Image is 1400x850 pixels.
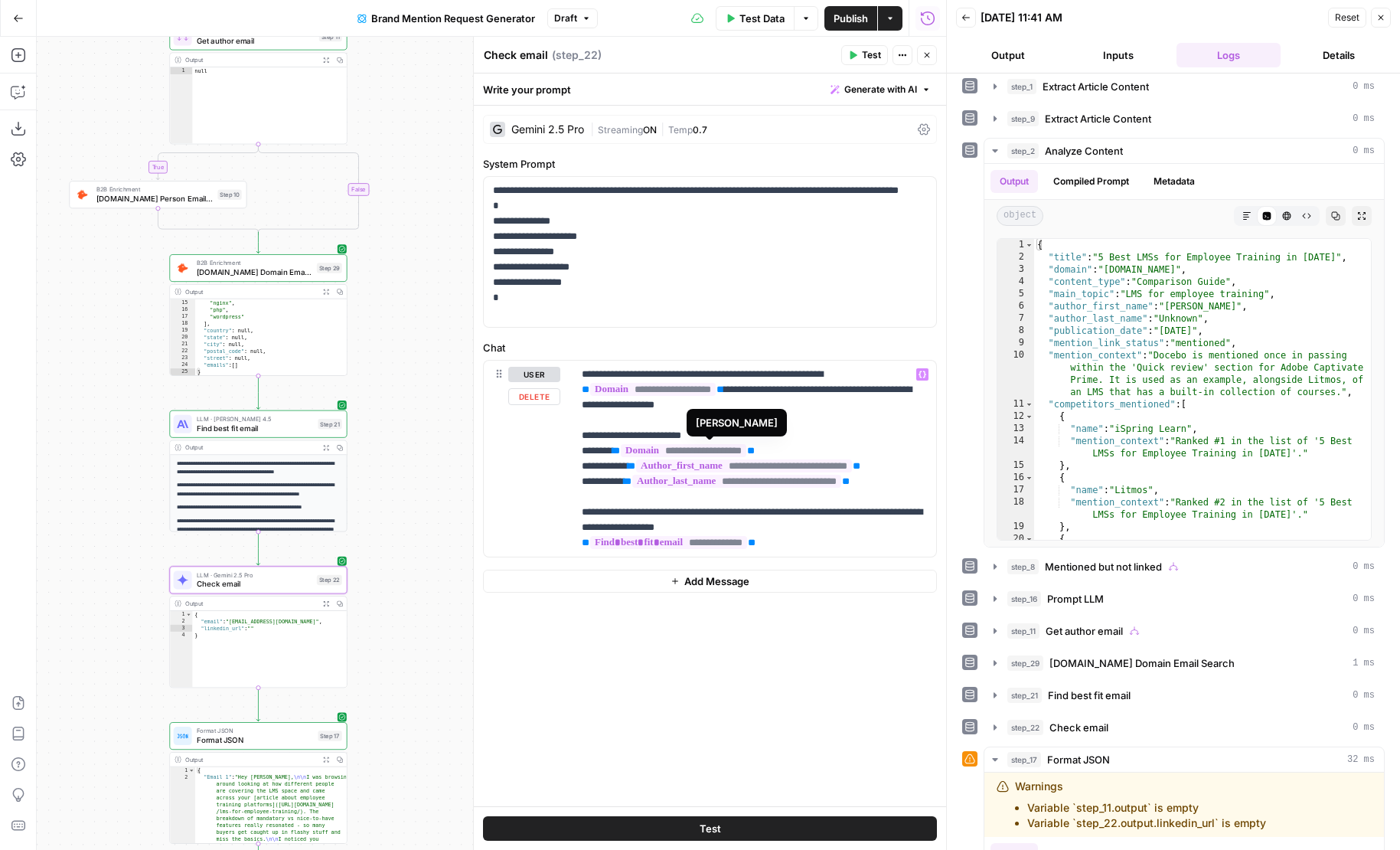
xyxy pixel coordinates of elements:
span: 0 ms [1353,112,1375,126]
span: step_2 [1007,143,1039,159]
div: Output [185,599,316,608]
span: | [590,121,598,136]
span: B2B Enrichment [197,258,312,267]
div: 22 [170,348,195,355]
span: 0 ms [1353,688,1375,702]
button: Output [990,170,1038,193]
li: Variable `step_11.output` is empty [1027,800,1266,816]
span: Streaming [598,124,643,136]
div: Step 21 [318,419,341,429]
div: 2 [170,618,192,625]
div: Step 22 [317,575,342,585]
button: Logs [1176,43,1281,67]
button: 0 ms [984,587,1384,611]
button: Add Message [483,570,937,593]
span: Format JSON [1047,752,1110,767]
span: B2B Enrichment [96,185,214,194]
span: 0.7 [693,124,707,136]
span: Toggle code folding, rows 11 through 40 [1025,398,1033,410]
div: Output [185,287,316,296]
div: 23 [170,355,195,361]
div: 12 [997,410,1034,423]
span: LLM · [PERSON_NAME] 4.5 [197,414,314,423]
div: Write your prompt [474,74,946,105]
span: Check email [197,578,312,590]
button: 0 ms [984,74,1384,99]
div: 16 [170,306,195,313]
span: step_21 [1007,688,1042,703]
div: 16 [997,472,1034,484]
div: Warnings [1015,779,1266,831]
span: Publish [834,11,868,26]
div: 1 [997,239,1034,251]
div: 6 [997,300,1034,312]
button: Output [956,43,1060,67]
div: 3 [997,263,1034,276]
div: 0 ms [984,164,1384,547]
li: Variable `step_22.output.linkedin_url` is empty [1027,816,1266,831]
div: 17 [170,313,195,320]
span: Draft [554,11,577,25]
span: 1 ms [1353,656,1375,670]
span: Generate with AI [844,83,917,96]
img: 8sr9m752o402vsyv5xlmk1fykvzq [177,263,188,274]
button: Generate with AI [824,80,937,100]
div: 20 [170,334,195,341]
div: 1 [170,767,195,774]
span: step_11 [1007,623,1039,639]
span: step_8 [1007,559,1039,574]
label: Chat [483,340,937,355]
label: System Prompt [483,156,937,172]
span: [DOMAIN_NAME] Domain Email Search [1049,655,1235,671]
span: ( step_22 ) [552,47,602,63]
div: Output [185,55,316,64]
div: 9 [997,337,1034,349]
button: Brand Mention Request Generator [348,6,544,31]
button: user [508,367,560,382]
div: Get author emailStep 11Outputnull [169,23,347,145]
div: 1 [170,611,192,618]
div: 8 [997,325,1034,337]
div: userDelete [484,361,560,557]
button: Metadata [1144,170,1204,193]
div: 7 [997,312,1034,325]
div: Step 29 [317,263,342,273]
span: step_29 [1007,655,1043,671]
span: Prompt LLM [1047,591,1104,606]
div: B2B Enrichment[DOMAIN_NAME] Person Email SearchStep 10 [69,181,246,208]
button: 0 ms [984,106,1384,131]
g: Edge from step_11 to step_10 [156,144,258,179]
span: Find best fit email [1048,688,1131,703]
span: Reset [1335,11,1359,25]
button: 32 ms [984,747,1384,772]
div: Step 17 [318,731,341,740]
g: Edge from step_22 to step_17 [256,688,259,721]
span: | [657,121,668,136]
span: LLM · Gemini 2.5 Pro [197,570,312,580]
div: 15 [170,299,195,306]
button: Reset [1328,8,1366,28]
div: 17 [997,484,1034,496]
div: Step 10 [217,189,241,199]
div: 14 [997,435,1034,459]
div: Step 11 [319,31,342,41]
span: Toggle code folding, rows 1 through 13 [188,767,194,774]
span: Get author email [197,34,315,46]
span: Check email [1049,720,1108,735]
span: Format JSON [197,726,314,735]
div: 3 [170,625,192,632]
span: Extract Article Content [1045,111,1151,126]
button: Details [1287,43,1391,67]
div: 24 [170,361,195,368]
div: B2B Enrichment[DOMAIN_NAME] Domain Email SearchStep 29Output "nginx", "php", "wordpress" ], "coun... [169,254,347,376]
div: 20 [997,533,1034,545]
span: Mentioned but not linked [1045,559,1162,574]
div: Output [185,755,316,764]
div: Format JSONFormat JSONStep 17Output{ "Email 1":"Hey [PERSON_NAME],\n\nI was browsing around looki... [169,722,347,844]
button: Inputs [1066,43,1170,67]
span: step_17 [1007,752,1041,767]
div: LLM · Gemini 2.5 ProCheck emailStep 22Output{ "email":"[EMAIL_ADDRESS][DOMAIN_NAME]", "linkedin_u... [169,566,347,688]
img: pda2t1ka3kbvydj0uf1ytxpc9563 [77,189,88,201]
span: Format JSON [197,734,314,746]
span: object [997,206,1043,226]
